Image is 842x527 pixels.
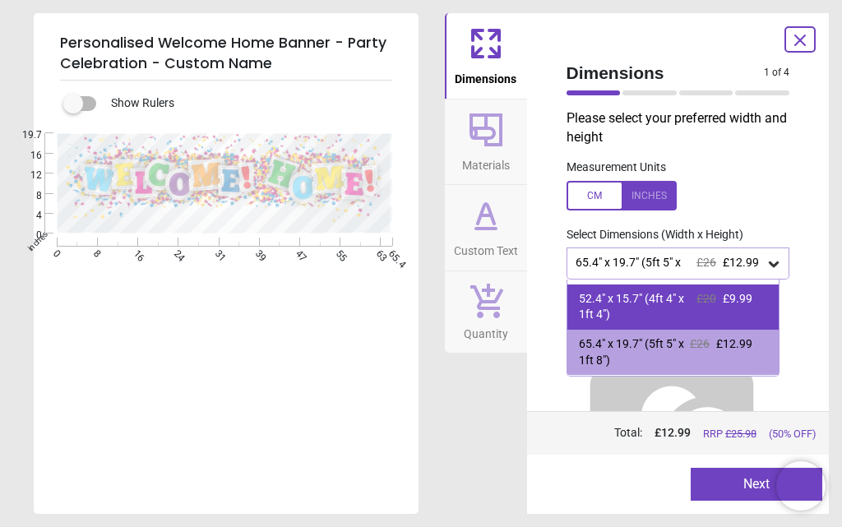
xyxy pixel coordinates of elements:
[776,461,826,511] iframe: Brevo live chat
[655,425,691,441] span: £
[716,337,752,350] span: £12.99
[445,13,527,99] button: Dimensions
[691,468,822,501] button: Next
[464,318,508,343] span: Quantity
[445,99,527,185] button: Materials
[579,336,691,368] div: 65.4" x 19.7" (5ft 5" x 1ft 8")
[723,292,752,305] span: £9.99
[11,189,42,203] span: 8
[574,256,766,271] div: 65.4" x 19.7" (5ft 5" x 1ft 8")
[661,426,691,439] span: 12.99
[11,169,42,183] span: 12
[445,185,527,270] button: Custom Text
[764,66,789,80] span: 1 of 4
[11,149,42,163] span: 16
[567,159,666,176] label: Measurement Units
[725,428,756,440] span: £ 25.98
[445,271,527,354] button: Quantity
[690,337,710,350] span: £26
[462,150,510,174] span: Materials
[703,427,756,441] span: RRP
[579,291,697,323] div: 52.4" x 15.7" (4ft 4" x 1ft 4")
[769,427,816,441] span: (50% OFF)
[565,425,817,441] div: Total:
[723,256,759,269] span: £12.99
[567,61,765,85] span: Dimensions
[696,256,716,269] span: £26
[11,209,42,223] span: 4
[11,128,42,142] span: 19.7
[567,109,803,146] p: Please select your preferred width and height
[454,235,518,260] span: Custom Text
[553,227,743,243] label: Select Dimensions (Width x Height)
[60,26,392,81] h5: Personalised Welcome Home Banner - Party Celebration - Custom Name
[455,63,516,88] span: Dimensions
[696,292,716,305] span: £20
[73,94,419,113] div: Show Rulers
[11,229,42,243] span: 0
